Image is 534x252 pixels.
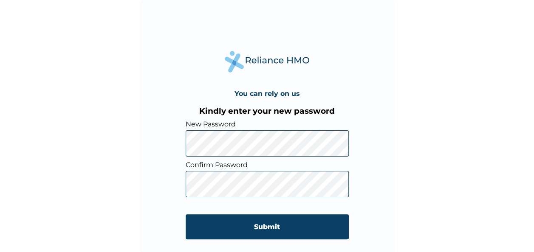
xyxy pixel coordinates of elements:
[186,214,349,239] input: Submit
[186,161,349,169] label: Confirm Password
[235,90,300,98] h4: You can rely on us
[186,120,349,128] label: New Password
[186,106,349,116] h3: Kindly enter your new password
[225,51,310,73] img: Reliance Health's Logo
